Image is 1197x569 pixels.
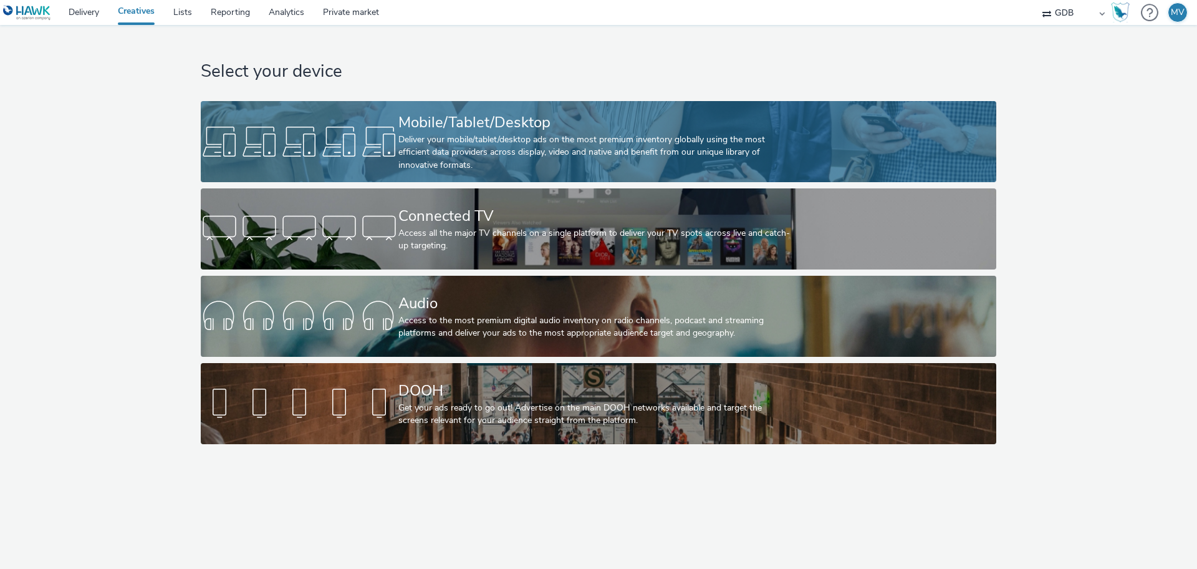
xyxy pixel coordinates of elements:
div: MV [1171,3,1185,22]
a: Hawk Academy [1111,2,1135,22]
a: Mobile/Tablet/DesktopDeliver your mobile/tablet/desktop ads on the most premium inventory globall... [201,101,996,182]
img: Hawk Academy [1111,2,1130,22]
a: Connected TVAccess all the major TV channels on a single platform to deliver your TV spots across... [201,188,996,270]
div: Access to the most premium digital audio inventory on radio channels, podcast and streaming platf... [398,314,794,340]
div: Mobile/Tablet/Desktop [398,112,794,134]
a: AudioAccess to the most premium digital audio inventory on radio channels, podcast and streaming ... [201,276,996,357]
a: DOOHGet your ads ready to go out! Advertise on the main DOOH networks available and target the sc... [201,363,996,444]
div: Deliver your mobile/tablet/desktop ads on the most premium inventory globally using the most effi... [398,134,794,172]
div: Audio [398,293,794,314]
div: Access all the major TV channels on a single platform to deliver your TV spots across live and ca... [398,227,794,253]
h1: Select your device [201,60,996,84]
div: Get your ads ready to go out! Advertise on the main DOOH networks available and target the screen... [398,402,794,427]
div: DOOH [398,380,794,402]
div: Connected TV [398,205,794,227]
img: undefined Logo [3,5,51,21]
